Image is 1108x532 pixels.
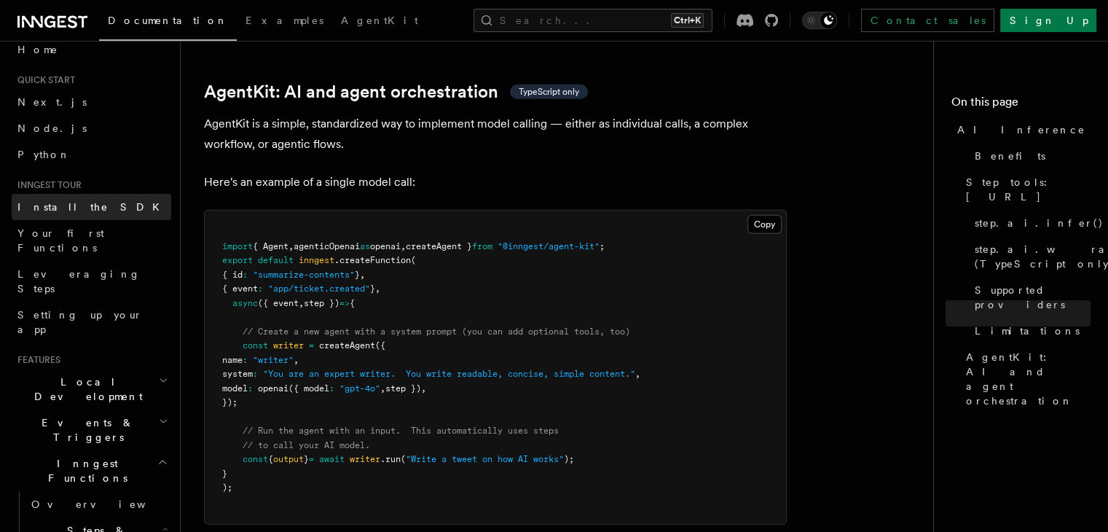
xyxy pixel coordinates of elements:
[17,149,71,160] span: Python
[360,241,370,251] span: as
[635,369,640,379] span: ,
[406,241,472,251] span: createAgent }
[243,440,370,450] span: // to call your AI model.
[519,86,579,98] span: TypeScript only
[243,454,268,464] span: const
[17,309,143,335] span: Setting up your app
[600,241,605,251] span: ;
[222,369,253,379] span: system
[401,241,406,251] span: ,
[253,369,258,379] span: :
[355,270,360,280] span: }
[12,141,171,168] a: Python
[273,454,304,464] span: output
[975,283,1091,312] span: Supported providers
[258,383,288,394] span: openai
[204,82,588,102] a: AgentKit: AI and agent orchestrationTypeScript only
[245,15,323,26] span: Examples
[969,277,1091,318] a: Supported providers
[222,255,253,265] span: export
[747,215,782,234] button: Copy
[222,397,237,407] span: });
[360,270,365,280] span: ,
[288,241,294,251] span: ,
[401,454,406,464] span: (
[263,369,635,379] span: "You are an expert writer. You write readable, concise, simple content."
[17,268,141,294] span: Leveraging Steps
[288,383,329,394] span: ({ model
[975,216,1104,230] span: step.ai.infer()
[472,241,492,251] span: from
[12,194,171,220] a: Install the SDK
[258,255,294,265] span: default
[25,491,171,517] a: Overview
[12,456,157,485] span: Inngest Functions
[258,283,263,294] span: :
[966,175,1091,204] span: Step tools: [URL]
[17,201,168,213] span: Install the SDK
[12,415,159,445] span: Events & Triggers
[12,89,171,115] a: Next.js
[671,13,704,28] kbd: Ctrl+K
[222,482,232,493] span: );
[243,340,268,351] span: const
[17,227,104,254] span: Your first Functions
[222,241,253,251] span: import
[960,169,1091,210] a: Step tools: [URL]
[1000,9,1096,32] a: Sign Up
[222,469,227,479] span: }
[31,498,181,510] span: Overview
[564,454,574,464] span: );
[802,12,837,29] button: Toggle dark mode
[421,383,426,394] span: ,
[108,15,228,26] span: Documentation
[12,74,75,86] span: Quick start
[243,270,248,280] span: :
[294,241,360,251] span: agenticOpenai
[243,426,559,436] span: // Run the agent with an input. This automatically uses steps
[951,117,1091,143] a: AI Inference
[12,115,171,141] a: Node.js
[17,42,58,57] span: Home
[12,220,171,261] a: Your first Functions
[222,383,248,394] span: model
[12,410,171,450] button: Events & Triggers
[258,298,299,308] span: ({ event
[243,355,248,365] span: :
[960,344,1091,414] a: AgentKit: AI and agent orchestration
[375,283,380,294] span: ,
[304,298,339,308] span: step })
[951,93,1091,117] h4: On this page
[12,354,60,366] span: Features
[268,454,273,464] span: {
[957,122,1085,137] span: AI Inference
[273,340,304,351] span: writer
[319,454,345,464] span: await
[12,375,159,404] span: Local Development
[339,383,380,394] span: "gpt-4o"
[334,255,411,265] span: .createFunction
[498,241,600,251] span: "@inngest/agent-kit"
[12,36,171,63] a: Home
[329,383,334,394] span: :
[248,383,253,394] span: :
[222,283,258,294] span: { event
[975,324,1080,338] span: Limitations
[268,283,370,294] span: "app/ticket.created"
[12,369,171,410] button: Local Development
[474,9,712,32] button: Search...Ctrl+K
[299,255,334,265] span: inngest
[969,318,1091,344] a: Limitations
[350,454,380,464] span: writer
[966,350,1091,408] span: AgentKit: AI and agent orchestration
[969,143,1091,169] a: Benefits
[370,241,401,251] span: openai
[375,340,385,351] span: ({
[370,283,375,294] span: }
[380,454,401,464] span: .run
[341,15,418,26] span: AgentKit
[253,241,288,251] span: { Agent
[99,4,237,41] a: Documentation
[204,114,787,154] p: AgentKit is a simple, standardized way to implement model calling — either as individual calls, a...
[222,355,243,365] span: name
